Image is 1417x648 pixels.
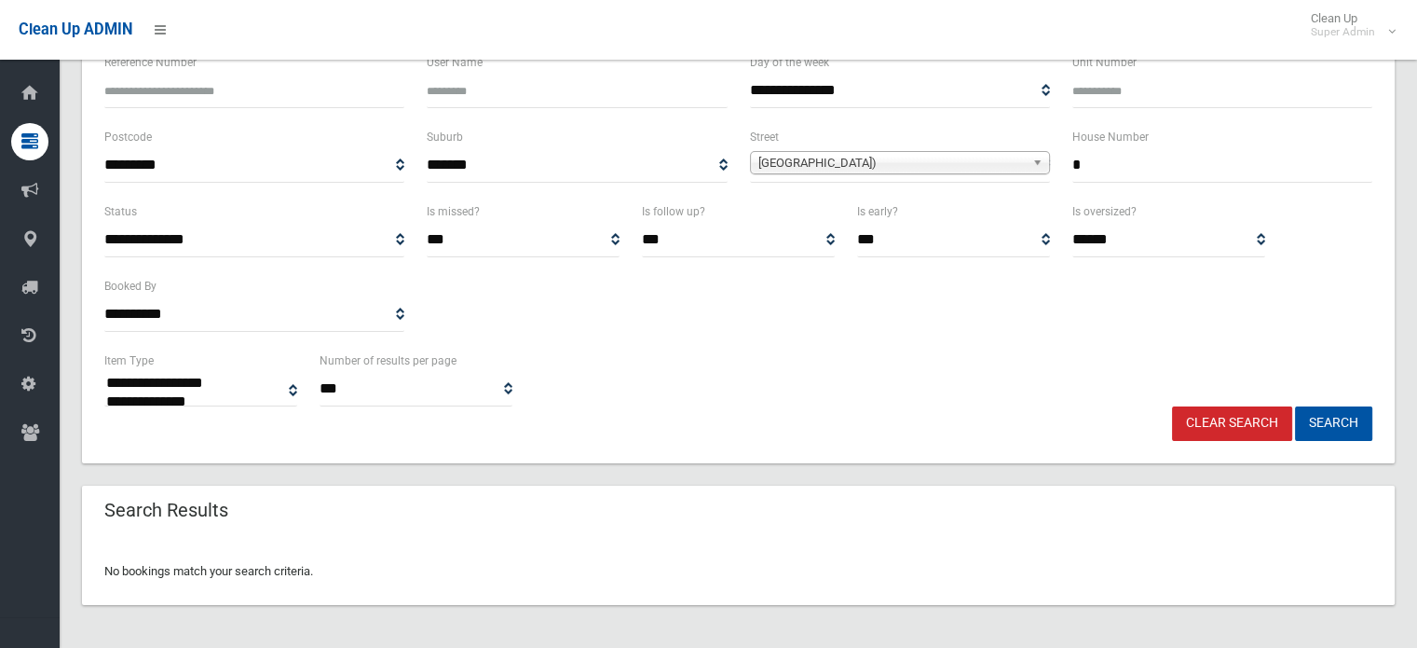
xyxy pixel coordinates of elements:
[750,127,779,147] label: Street
[427,201,480,222] label: Is missed?
[427,52,483,73] label: User Name
[104,351,154,371] label: Item Type
[750,52,829,73] label: Day of the week
[1301,11,1394,39] span: Clean Up
[1295,407,1372,441] button: Search
[82,492,251,529] header: Search Results
[19,21,132,38] span: Clean Up ADMIN
[427,127,463,147] label: Suburb
[857,201,898,222] label: Is early?
[104,127,152,147] label: Postcode
[104,276,157,296] label: Booked By
[104,201,137,222] label: Status
[1311,25,1375,39] small: Super Admin
[758,152,1025,174] span: [GEOGRAPHIC_DATA])
[1072,52,1137,73] label: Unit Number
[104,52,197,73] label: Reference Number
[82,538,1395,605] div: No bookings match your search criteria.
[1072,201,1137,222] label: Is oversized?
[642,201,705,222] label: Is follow up?
[1172,407,1292,441] a: Clear Search
[320,351,456,371] label: Number of results per page
[1072,127,1149,147] label: House Number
